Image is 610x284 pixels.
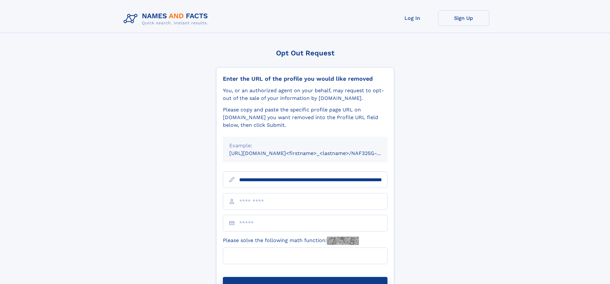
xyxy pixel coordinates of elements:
[121,10,213,28] img: Logo Names and Facts
[223,87,387,102] div: You, or an authorized agent on your behalf, may request to opt-out of the sale of your informatio...
[223,237,359,245] label: Please solve the following math function:
[216,49,394,57] div: Opt Out Request
[229,150,400,156] small: [URL][DOMAIN_NAME]<firstname>_<lastname>/NAF325G-xxxxxxxx
[387,10,438,26] a: Log In
[223,75,387,82] div: Enter the URL of the profile you would like removed
[223,106,387,129] div: Please copy and paste the specific profile page URL on [DOMAIN_NAME] you want removed into the Pr...
[229,142,381,150] div: Example:
[438,10,489,26] a: Sign Up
